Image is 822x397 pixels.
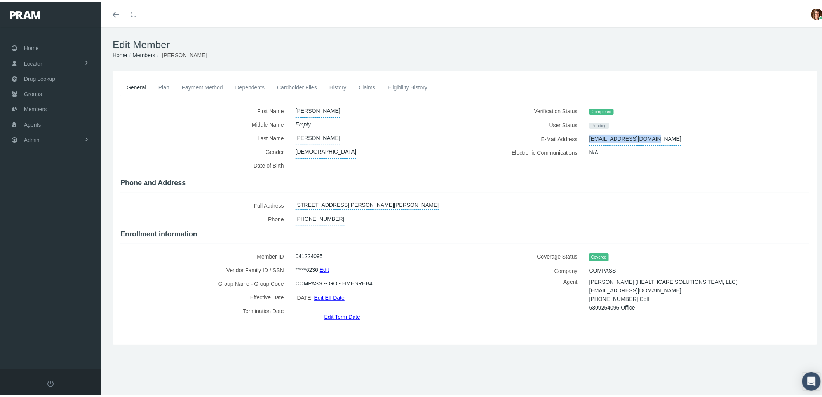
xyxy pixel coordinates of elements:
label: Vendor Family ID / SSN [120,262,290,275]
span: Covered [589,252,609,260]
span: Members [24,100,47,115]
a: Cardholder Files [271,77,323,94]
span: Drug Lookup [24,70,55,85]
span: [PERSON_NAME] (HEALTHCARE SOLUTIONS TEAM, LLC) [589,275,738,286]
a: Dependents [229,77,271,94]
a: General [120,77,152,95]
span: [DEMOGRAPHIC_DATA] [296,143,357,157]
label: First Name [120,103,290,116]
span: COMPASS [589,262,616,276]
a: Plan [152,77,176,94]
a: Edit Eff Date [314,290,345,302]
a: Edit Term Date [324,310,360,321]
span: N/A [589,144,598,158]
span: COMPASS -- GO - HMHSREB4 [296,275,373,289]
span: Completed [589,107,614,114]
span: Empty [296,116,311,130]
a: Claims [352,77,381,94]
span: [PERSON_NAME] [162,51,207,57]
span: Groups [24,85,42,100]
span: [EMAIL_ADDRESS][DOMAIN_NAME] [589,283,681,295]
img: PRAM_20_x_78.png [10,10,40,17]
a: History [323,77,353,94]
label: Gender [120,143,290,157]
span: 041224095 [296,248,323,261]
label: Middle Name [120,116,290,130]
span: 6309254096 Office [589,300,635,312]
label: Effective Date [120,289,290,303]
label: Last Name [120,130,290,143]
span: Agents [24,116,41,131]
span: [PERSON_NAME] [296,130,340,143]
span: [PERSON_NAME] [296,103,340,116]
label: Phone [120,211,290,224]
a: Edit [320,262,329,274]
label: Electronic Communications [471,144,583,158]
h1: Edit Member [113,37,817,49]
label: Agent [471,276,583,308]
a: Payment Method [176,77,229,94]
label: Coverage Status [471,248,583,262]
span: [DATE] [296,290,313,302]
div: Open Intercom Messenger [802,371,821,389]
a: Home [113,51,127,57]
span: Locator [24,55,42,70]
label: Company [471,262,583,276]
label: Date of Birth [120,157,290,173]
span: Home [24,39,38,54]
label: Group Name - Group Code [120,275,290,289]
h4: Enrollment information [120,229,809,237]
h4: Phone and Address [120,177,809,186]
a: Members [132,51,155,57]
a: Eligibility History [381,77,434,94]
label: Member ID [120,248,290,262]
span: Pending [589,121,609,128]
span: [EMAIL_ADDRESS][DOMAIN_NAME] [589,131,681,144]
a: [STREET_ADDRESS][PERSON_NAME][PERSON_NAME] [296,197,439,208]
label: Verification Status [471,103,583,117]
span: [PHONE_NUMBER] Cell [589,292,649,303]
label: Termination Date [120,303,290,320]
label: Full Address [120,197,290,211]
span: [PHONE_NUMBER] [296,211,345,224]
span: Admin [24,131,40,146]
label: E-Mail Address [471,131,583,144]
label: User Status [471,117,583,131]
